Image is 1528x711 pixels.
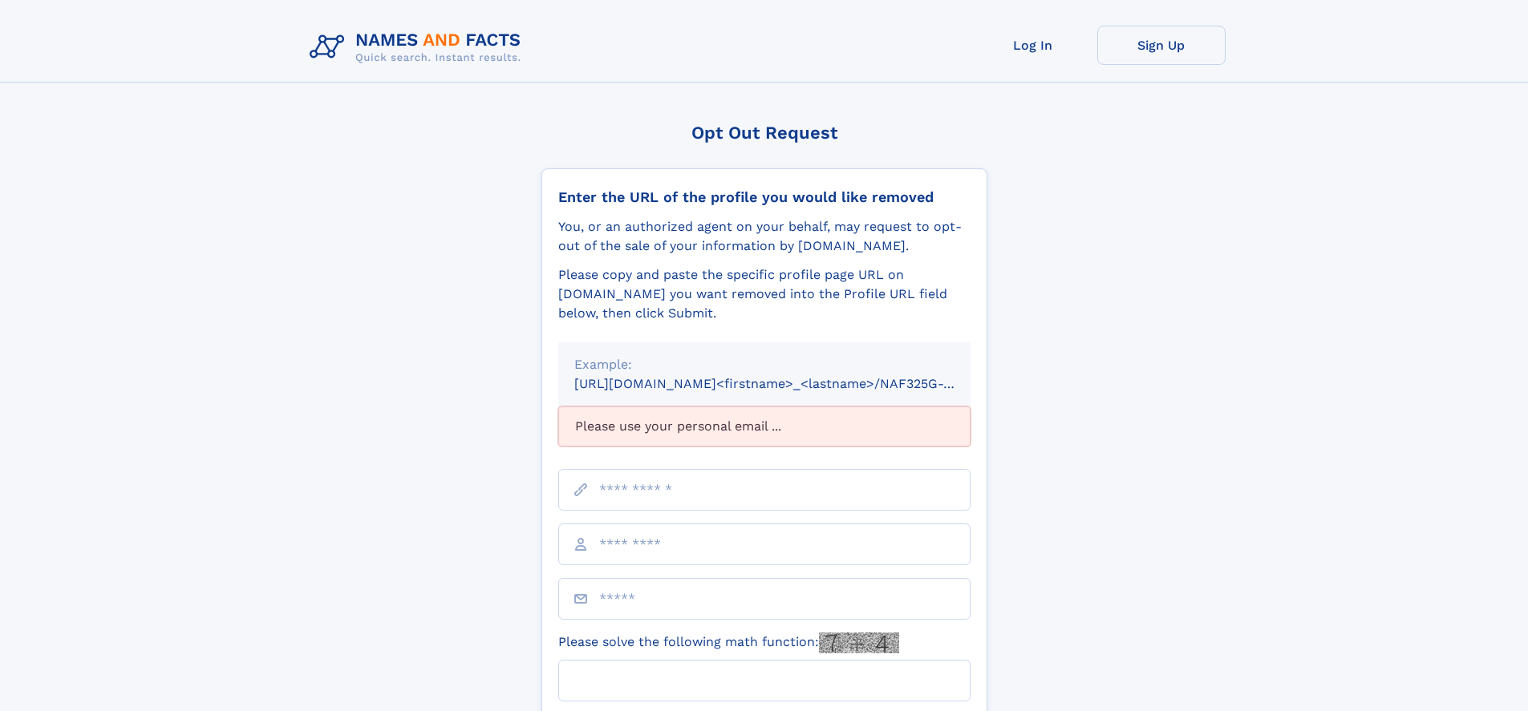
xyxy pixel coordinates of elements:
label: Please solve the following math function: [558,632,899,653]
div: Please copy and paste the specific profile page URL on [DOMAIN_NAME] you want removed into the Pr... [558,265,971,323]
div: Please use your personal email ... [558,406,971,446]
a: Log In [969,26,1097,65]
img: Logo Names and Facts [303,26,534,69]
div: Example: [574,355,954,374]
small: [URL][DOMAIN_NAME]<firstname>_<lastname>/NAF325G-xxxxxxxx [574,376,1001,391]
div: Enter the URL of the profile you would like removed [558,188,971,206]
div: You, or an authorized agent on your behalf, may request to opt-out of the sale of your informatio... [558,217,971,256]
a: Sign Up [1097,26,1226,65]
div: Opt Out Request [541,123,987,143]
